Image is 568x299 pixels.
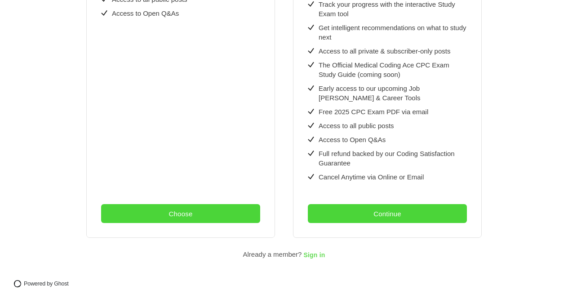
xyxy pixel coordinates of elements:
[319,46,450,56] div: Access to all private & subscriber-only posts
[319,23,467,42] div: Get intelligent recommendations on what to study next
[319,121,394,130] div: Access to all public posts
[101,204,260,223] button: Choose
[319,149,467,168] div: Full refund backed by our Coding Satisfaction Guarantee
[319,172,424,182] div: Cancel Anytime via Online or Email
[11,277,76,290] a: Powered by Ghost
[319,135,386,144] div: Access to Open Q&As
[319,107,428,116] div: Free 2025 CPC Exam PDF via email
[319,60,467,79] div: The Official Medical Coding Ace CPC Exam Study Guide (coming soon)
[303,249,325,261] button: Sign in
[112,9,179,18] div: Access to Open Q&As
[308,204,467,223] button: Continue
[319,84,467,103] div: Early access to our upcoming Job [PERSON_NAME] & Career Tools
[243,249,302,260] div: Already a member?
[303,252,325,259] span: Sign in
